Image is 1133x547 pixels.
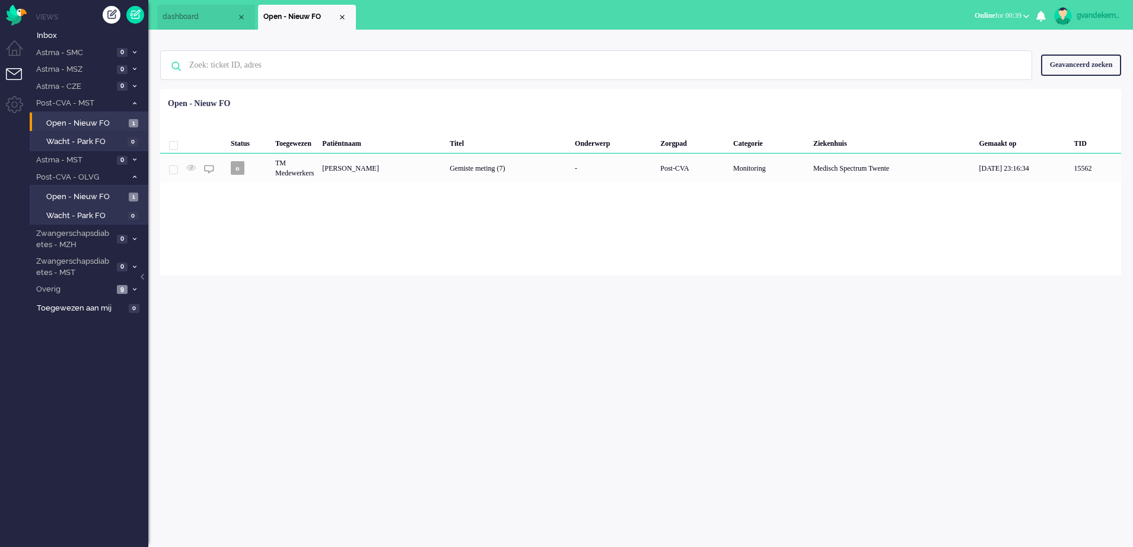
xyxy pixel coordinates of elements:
[1041,55,1121,75] div: Geavanceerd zoeken
[1070,153,1121,183] div: 15562
[34,190,147,203] a: Open - Nieuw FO 1
[168,98,230,110] div: Open - Nieuw FO
[271,153,318,183] div: TM Medewerkers
[34,228,113,250] span: Zwangerschapsdiabetes - MZH
[6,8,27,17] a: Omnidesk
[809,130,975,153] div: Ziekenhuis
[126,6,144,24] a: Quick Ticket
[445,153,571,183] div: Gemiste meting (7)
[967,4,1036,30] li: Onlinefor 00:39
[1077,9,1121,21] div: gvandekempe
[117,65,128,74] span: 0
[809,153,975,183] div: Medisch Spectrum Twente
[34,47,113,59] span: Astma - SMC
[129,119,138,128] span: 1
[318,130,445,153] div: Patiëntnaam
[34,98,126,109] span: Post-CVA - MST
[46,191,126,203] span: Open - Nieuw FO
[204,164,214,174] img: ic_chat_grey.svg
[975,11,1021,20] span: for 00:39
[729,153,809,183] div: Monitoring
[117,48,128,57] span: 0
[34,209,147,222] a: Wacht - Park FO 0
[36,12,148,22] li: Views
[128,212,138,220] span: 0
[6,96,33,123] li: Admin menu
[46,136,125,148] span: Wacht - Park FO
[571,153,656,183] div: -
[338,12,347,22] div: Close tab
[263,12,338,22] span: Open - Nieuw FO
[129,304,139,313] span: 0
[34,64,113,75] span: Astma - MSZ
[6,40,33,67] li: Dashboard menu
[117,235,128,244] span: 0
[34,81,113,92] span: Astma - CZE
[1070,130,1121,153] div: TID
[271,130,318,153] div: Toegewezen
[34,301,148,314] a: Toegewezen aan mij 0
[729,130,809,153] div: Categorie
[37,30,148,41] span: Inbox
[6,5,27,25] img: flow_omnibird.svg
[6,68,33,95] li: Tickets menu
[161,51,192,82] img: ic-search-icon.svg
[1052,7,1121,25] a: gvandekempe
[237,12,246,22] div: Close tab
[163,12,237,22] span: dashboard
[231,161,244,175] span: o
[34,155,113,166] span: Astma - MST
[975,11,995,20] span: Online
[157,5,255,30] li: Dashboard
[571,130,656,153] div: Onderwerp
[128,137,138,146] span: 0
[46,210,125,222] span: Wacht - Park FO
[129,193,138,201] span: 1
[975,153,1070,183] div: [DATE] 23:16:34
[34,284,113,295] span: Overig
[117,285,128,294] span: 9
[34,28,148,41] a: Inbox
[117,156,128,165] span: 0
[160,153,1121,183] div: 15562
[117,82,128,91] span: 0
[1054,7,1072,25] img: avatar
[117,263,128,271] span: 0
[967,7,1036,24] button: Onlinefor 00:39
[46,118,126,129] span: Open - Nieuw FO
[656,130,729,153] div: Zorgpad
[258,5,356,30] li: View
[180,51,1016,79] input: Zoek: ticket ID, adres
[656,153,729,183] div: Post-CVA
[445,130,571,153] div: Titel
[34,256,113,278] span: Zwangerschapsdiabetes - MST
[34,135,147,148] a: Wacht - Park FO 0
[34,116,147,129] a: Open - Nieuw FO 1
[227,130,271,153] div: Status
[103,6,120,24] div: Creëer ticket
[37,303,125,314] span: Toegewezen aan mij
[975,130,1070,153] div: Gemaakt op
[318,153,445,183] div: [PERSON_NAME]
[34,172,126,183] span: Post-CVA - OLVG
